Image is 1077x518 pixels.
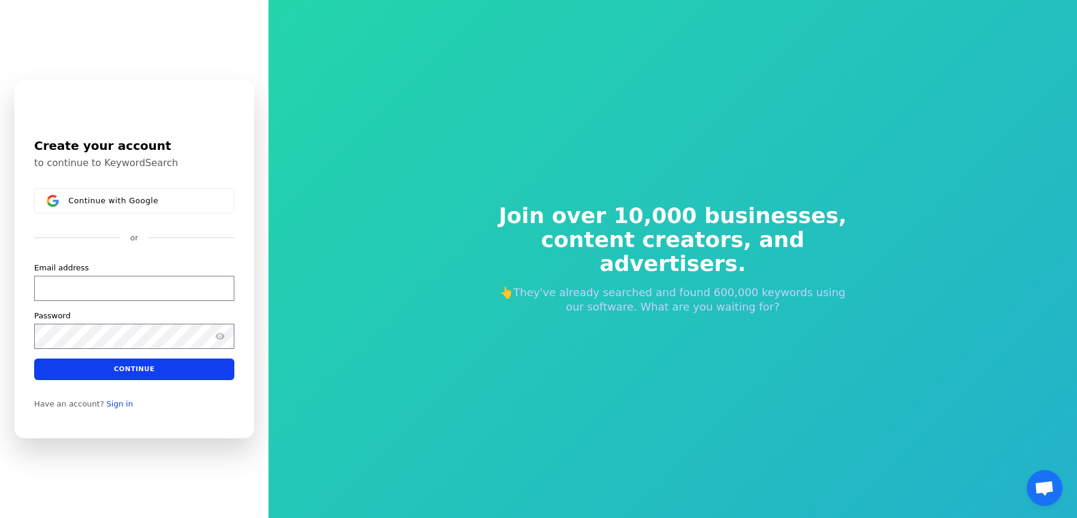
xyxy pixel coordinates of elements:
[130,233,138,243] p: or
[34,359,234,380] button: Continue
[213,329,227,344] button: Show password
[68,196,158,206] span: Continue with Google
[491,285,855,314] p: 👆They've already searched and found 600,000 keywords using our software. What are you waiting for?
[107,399,133,409] a: Sign in
[1027,470,1063,506] a: Open chat
[491,204,855,228] span: Join over 10,000 businesses,
[34,263,89,273] label: Email address
[47,195,59,207] img: Sign in with Google
[34,137,234,155] h1: Create your account
[34,157,234,169] p: to continue to KeywordSearch
[491,228,855,276] span: content creators, and advertisers.
[34,311,71,321] label: Password
[34,188,234,213] button: Sign in with GoogleContinue with Google
[34,399,104,409] span: Have an account?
